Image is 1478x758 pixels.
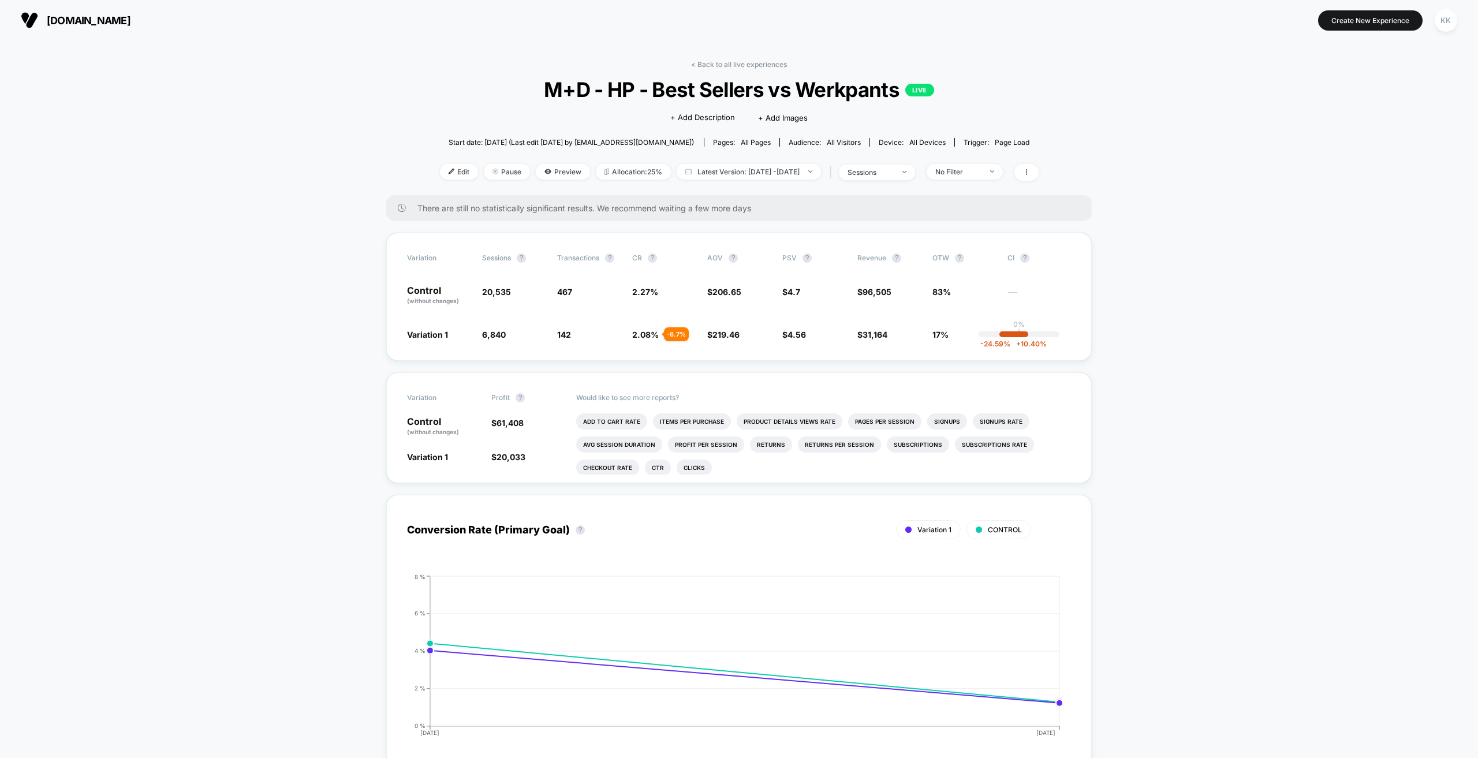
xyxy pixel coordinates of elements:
span: 20,033 [497,452,525,462]
span: Page Load [995,138,1029,147]
li: Ctr [645,460,671,476]
p: 0% [1013,320,1025,328]
tspan: 6 % [415,610,426,617]
span: + Add Description [670,112,735,124]
button: [DOMAIN_NAME] [17,11,134,29]
img: end [990,170,994,173]
tspan: [DATE] [1036,729,1055,736]
span: M+D - HP - Best Sellers vs Werkpants [469,77,1008,102]
p: LIVE [905,84,934,96]
img: Visually logo [21,12,38,29]
div: sessions [848,168,894,177]
span: Variation 1 [407,330,448,339]
span: Transactions [557,253,599,262]
li: Signups [927,413,967,430]
button: ? [1020,253,1029,263]
span: 219.46 [712,330,740,339]
span: Variation [407,393,471,402]
img: edit [449,169,454,174]
div: - 8.7 % [664,327,689,341]
p: Would like to see more reports? [576,393,1072,402]
span: 467 [557,287,572,297]
li: Returns Per Session [798,436,881,453]
li: Clicks [677,460,712,476]
button: ? [803,253,812,263]
button: ? [517,253,526,263]
span: 142 [557,330,571,339]
li: Signups Rate [973,413,1029,430]
span: Allocation: 25% [596,164,671,180]
span: Variation 1 [407,452,448,462]
button: Create New Experience [1318,10,1423,31]
span: CONTROL [988,525,1022,534]
span: 6,840 [482,330,506,339]
img: end [492,169,498,174]
li: Add To Cart Rate [576,413,647,430]
span: Latest Version: [DATE] - [DATE] [677,164,821,180]
span: $ [857,330,887,339]
span: AOV [707,253,723,262]
span: $ [491,452,525,462]
span: | [827,164,839,181]
span: + Add Images [758,113,808,122]
span: 10.40 % [1010,339,1047,348]
span: $ [782,330,806,339]
li: Checkout Rate [576,460,639,476]
div: Audience: [789,138,861,147]
p: | [1018,328,1020,337]
span: Edit [440,164,478,180]
span: There are still no statistically significant results. We recommend waiting a few more days [417,203,1069,213]
span: 206.65 [712,287,741,297]
span: 83% [932,287,951,297]
tspan: 2 % [415,685,426,692]
div: Trigger: [964,138,1029,147]
button: ? [516,393,525,402]
button: ? [576,525,585,535]
img: rebalance [604,169,609,175]
span: 2.27 % [632,287,658,297]
img: end [902,171,906,173]
img: calendar [685,169,692,174]
span: Start date: [DATE] (Last edit [DATE] by [EMAIL_ADDRESS][DOMAIN_NAME]) [449,138,694,147]
span: $ [857,287,891,297]
span: Profit [491,393,510,402]
a: < Back to all live experiences [691,60,787,69]
li: Subscriptions [887,436,949,453]
span: Variation [407,253,471,263]
span: 61,408 [497,418,524,428]
button: ? [605,253,614,263]
span: 96,505 [863,287,891,297]
tspan: 8 % [415,573,426,580]
div: CONVERSION_RATE [395,573,1059,746]
button: ? [729,253,738,263]
span: $ [491,418,524,428]
span: [DOMAIN_NAME] [47,14,130,27]
span: 31,164 [863,330,887,339]
span: Variation 1 [917,525,951,534]
tspan: 0 % [415,722,426,729]
span: 20,535 [482,287,511,297]
span: all devices [909,138,946,147]
span: OTW [932,253,996,263]
p: Control [407,417,480,436]
span: --- [1007,289,1071,305]
span: $ [707,330,740,339]
span: CR [632,253,642,262]
span: Revenue [857,253,886,262]
li: Avg Session Duration [576,436,662,453]
span: (without changes) [407,428,459,435]
li: Profit Per Session [668,436,744,453]
span: 17% [932,330,949,339]
tspan: 4 % [415,647,426,654]
button: ? [648,253,657,263]
span: Sessions [482,253,511,262]
span: 2.08 % [632,330,659,339]
span: $ [782,287,800,297]
button: ? [892,253,901,263]
span: 4.56 [787,330,806,339]
span: CI [1007,253,1071,263]
li: Product Details Views Rate [737,413,842,430]
span: -24.59 % [980,339,1010,348]
span: + [1016,339,1021,348]
img: end [808,170,812,173]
